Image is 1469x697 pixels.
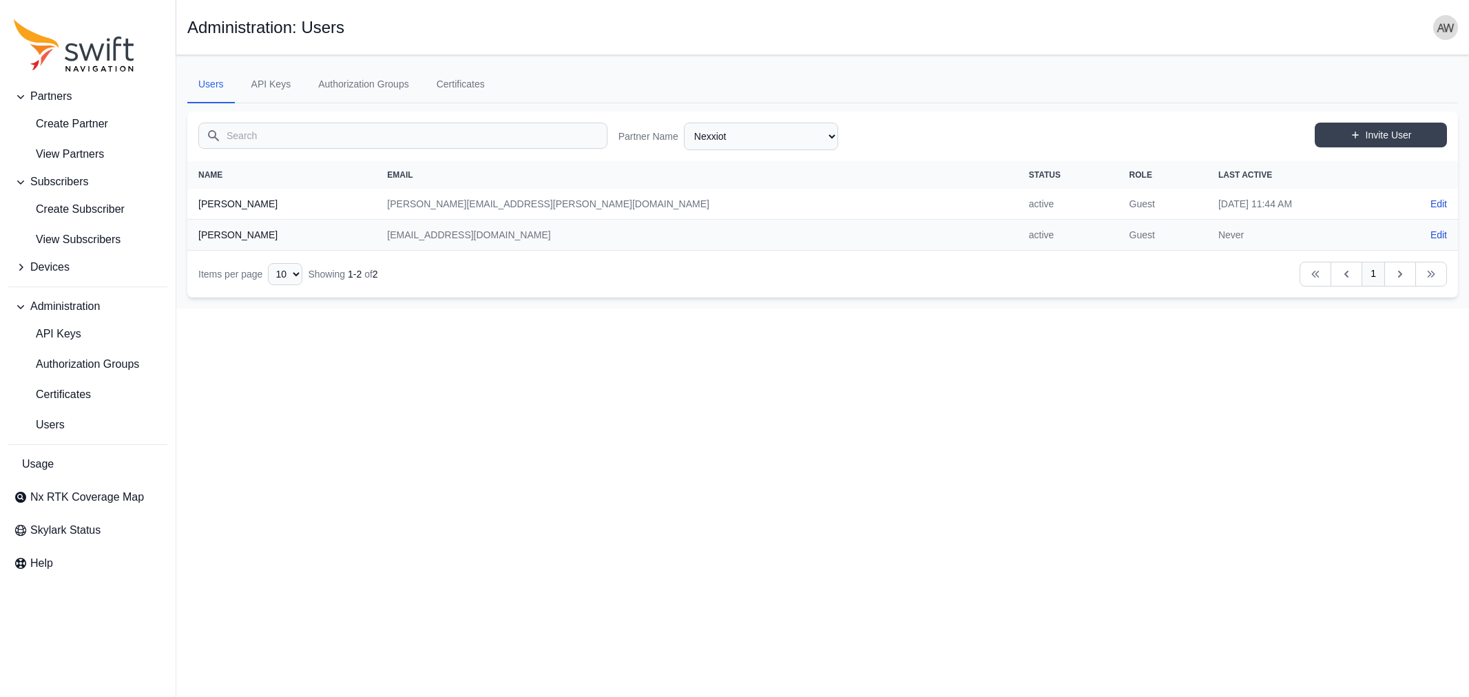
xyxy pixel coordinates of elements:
span: Nx RTK Coverage Map [30,489,144,506]
nav: Table navigation [187,251,1458,298]
a: Nx RTK Coverage Map [8,483,167,511]
a: create-partner [8,110,167,138]
th: Status [1018,161,1118,189]
td: [PERSON_NAME][EMAIL_ADDRESS][PERSON_NAME][DOMAIN_NAME] [376,189,1017,220]
a: Edit [1430,197,1447,211]
td: Guest [1118,220,1207,251]
h1: Administration: Users [187,19,344,36]
span: Create Partner [14,116,108,132]
a: Skylark Status [8,517,167,544]
label: Partner Name [618,129,678,143]
button: Devices [8,253,167,281]
td: Never [1207,220,1386,251]
button: Partners [8,83,167,110]
select: Partner Name [684,123,838,150]
span: Create Subscriber [14,201,125,218]
button: Subscribers [8,168,167,196]
td: active [1018,189,1118,220]
a: API Keys [8,320,167,348]
a: Users [8,411,167,439]
span: Certificates [14,386,91,403]
img: user photo [1433,15,1458,40]
th: Name [187,161,376,189]
a: View Partners [8,141,167,168]
select: Display Limit [268,263,302,285]
a: Help [8,550,167,577]
span: Administration [30,298,100,315]
a: 1 [1362,262,1385,287]
a: Certificates [426,66,496,103]
span: Devices [30,259,70,275]
span: 2 [373,269,378,280]
span: Subscribers [30,174,88,190]
td: [EMAIL_ADDRESS][DOMAIN_NAME] [376,220,1017,251]
a: Edit [1430,228,1447,242]
input: Search [198,123,607,149]
span: Authorization Groups [14,356,139,373]
button: Administration [8,293,167,320]
td: active [1018,220,1118,251]
a: Authorization Groups [8,351,167,378]
td: Guest [1118,189,1207,220]
a: Usage [8,450,167,478]
th: [PERSON_NAME] [187,220,376,251]
a: Create Subscriber [8,196,167,223]
th: [PERSON_NAME] [187,189,376,220]
a: Authorization Groups [307,66,420,103]
a: API Keys [240,66,302,103]
span: View Partners [14,146,104,163]
th: Role [1118,161,1207,189]
a: Certificates [8,381,167,408]
span: Skylark Status [30,522,101,539]
span: API Keys [14,326,81,342]
a: Invite User [1315,123,1447,147]
th: Email [376,161,1017,189]
span: Users [14,417,65,433]
a: Users [187,66,235,103]
span: Usage [22,456,54,472]
span: Partners [30,88,72,105]
span: 1 - 2 [348,269,362,280]
td: [DATE] 11:44 AM [1207,189,1386,220]
div: Showing of [308,267,377,281]
span: Help [30,555,53,572]
a: View Subscribers [8,226,167,253]
th: Last Active [1207,161,1386,189]
span: View Subscribers [14,231,121,248]
span: Items per page [198,269,262,280]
